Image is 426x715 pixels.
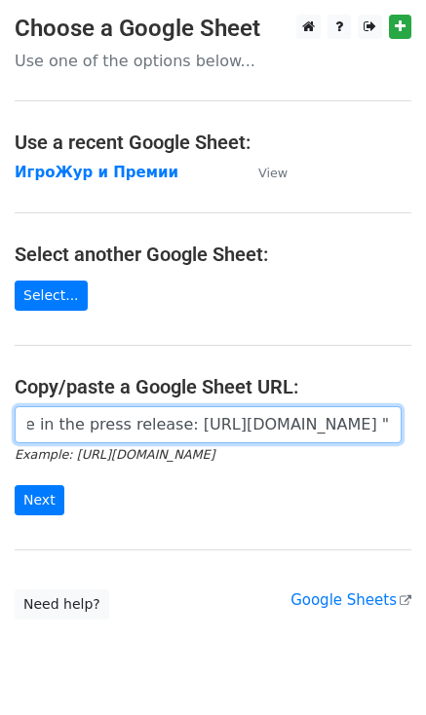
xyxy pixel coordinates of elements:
input: Next [15,485,64,515]
h4: Copy/paste a Google Sheet URL: [15,375,411,398]
a: ИгроЖур и Премии [15,164,178,181]
small: Example: [URL][DOMAIN_NAME] [15,447,214,462]
a: Google Sheets [290,591,411,609]
input: Paste your Google Sheet URL here [15,406,402,443]
a: Need help? [15,589,109,620]
h4: Select another Google Sheet: [15,243,411,266]
a: Select... [15,281,88,311]
a: View [239,164,288,181]
small: View [258,166,288,180]
p: Use one of the options below... [15,51,411,71]
h4: Use a recent Google Sheet: [15,131,411,154]
h3: Choose a Google Sheet [15,15,411,43]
